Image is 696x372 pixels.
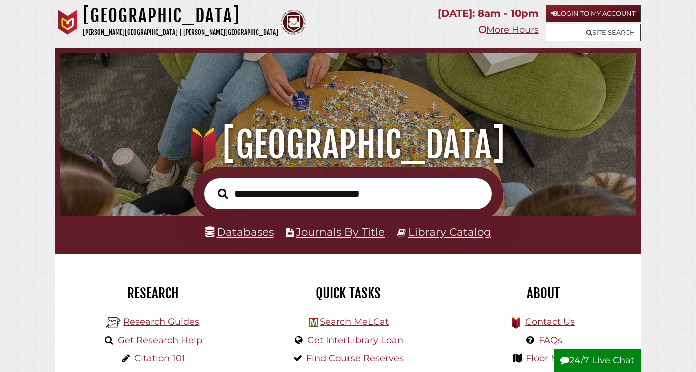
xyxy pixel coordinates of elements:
h1: [GEOGRAPHIC_DATA] [71,123,625,167]
a: Floor Maps [526,353,575,364]
a: Get InterLibrary Loan [307,335,403,346]
a: Citation 101 [134,353,185,364]
a: Find Course Reserves [306,353,404,364]
a: FAQs [539,335,562,346]
button: Search [213,186,233,202]
p: [DATE]: 8am - 10pm [438,5,539,22]
a: Site Search [546,24,641,41]
a: Contact Us [525,316,575,327]
a: Search MeLCat [320,316,389,327]
h2: Research [63,285,243,302]
img: Calvin Theological Seminary [281,10,306,35]
img: Hekman Library Logo [106,315,121,330]
a: Library Catalog [408,225,491,238]
h2: About [453,285,633,302]
h1: [GEOGRAPHIC_DATA] [83,5,278,27]
img: Hekman Library Logo [309,318,318,327]
a: More Hours [479,24,539,35]
a: Databases [205,225,274,238]
a: Journals By Title [296,225,385,238]
p: [PERSON_NAME][GEOGRAPHIC_DATA] | [PERSON_NAME][GEOGRAPHIC_DATA] [83,27,278,38]
a: Research Guides [123,316,199,327]
a: Login to My Account [546,5,641,22]
img: Calvin University [55,10,80,35]
i: Search [218,188,228,199]
a: Get Research Help [118,335,202,346]
h2: Quick Tasks [258,285,438,302]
